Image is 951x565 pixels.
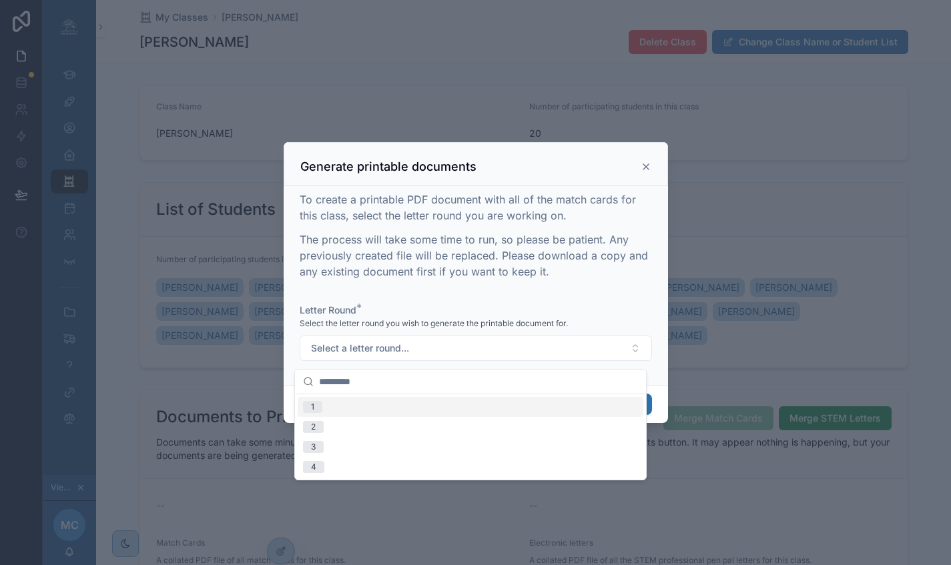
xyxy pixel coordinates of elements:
div: 1 [311,401,314,413]
span: Select a letter round... [311,342,409,355]
div: 2 [311,421,316,433]
div: 3 [311,441,316,453]
div: Suggestions [295,394,646,480]
p: To create a printable PDF document with all of the match cards for this class, select the letter ... [300,191,652,223]
h3: Generate printable documents [300,159,477,175]
p: The process will take some time to run, so please be patient. Any previously created file will be... [300,231,652,279]
button: Select Button [300,336,652,361]
div: 4 [311,461,316,473]
span: Select the letter round you wish to generate the printable document for. [300,318,568,329]
span: Letter Round [300,304,356,316]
